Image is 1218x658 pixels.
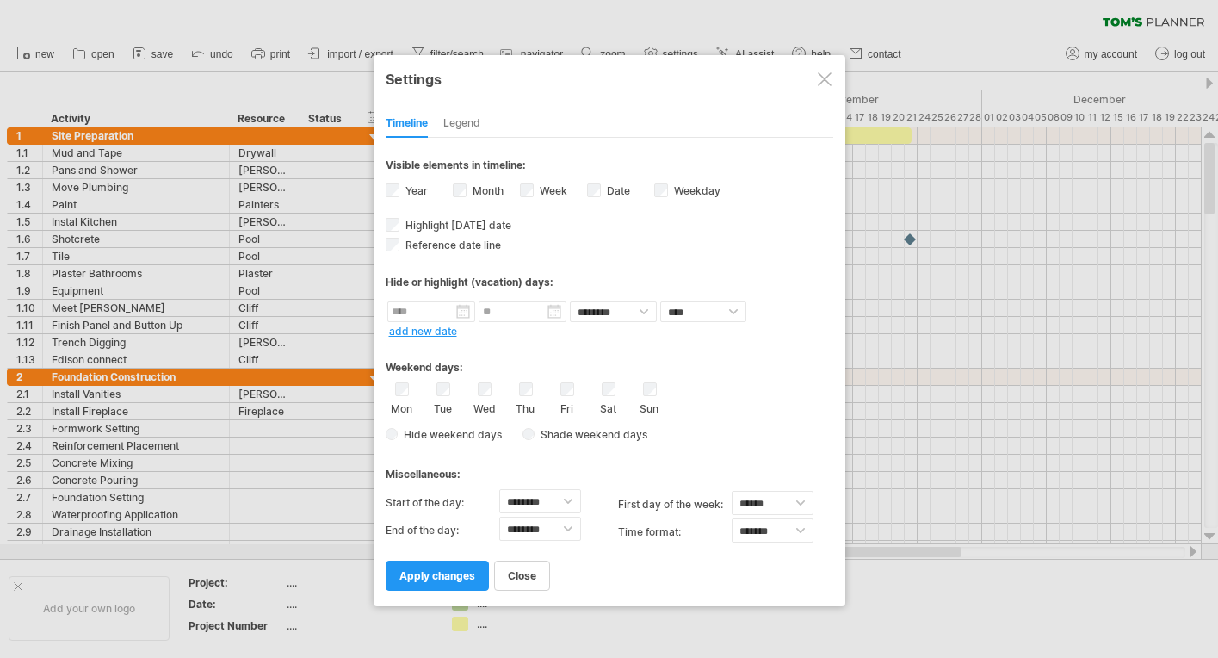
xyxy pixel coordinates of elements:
[432,399,454,415] label: Tue
[618,491,732,518] label: first day of the week:
[402,219,511,232] span: Highlight [DATE] date
[515,399,536,415] label: Thu
[443,110,480,138] div: Legend
[639,399,660,415] label: Sun
[386,110,428,138] div: Timeline
[556,399,578,415] label: Fri
[399,569,475,582] span: apply changes
[402,184,428,197] label: Year
[391,399,412,415] label: Mon
[389,325,457,338] a: add new date
[386,345,833,378] div: Weekend days:
[386,158,833,177] div: Visible elements in timeline:
[494,561,550,591] a: close
[386,561,489,591] a: apply changes
[603,184,630,197] label: Date
[386,489,499,517] label: Start of the day:
[386,63,833,94] div: Settings
[386,451,833,485] div: Miscellaneous:
[473,399,495,415] label: Wed
[597,399,619,415] label: Sat
[386,517,499,544] label: End of the day:
[469,184,504,197] label: Month
[671,184,720,197] label: Weekday
[398,428,502,441] span: Hide weekend days
[618,518,732,546] label: Time format:
[536,184,567,197] label: Week
[402,239,501,251] span: Reference date line
[386,276,833,289] div: Hide or highlight (vacation) days:
[535,428,647,441] span: Shade weekend days
[508,569,536,582] span: close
